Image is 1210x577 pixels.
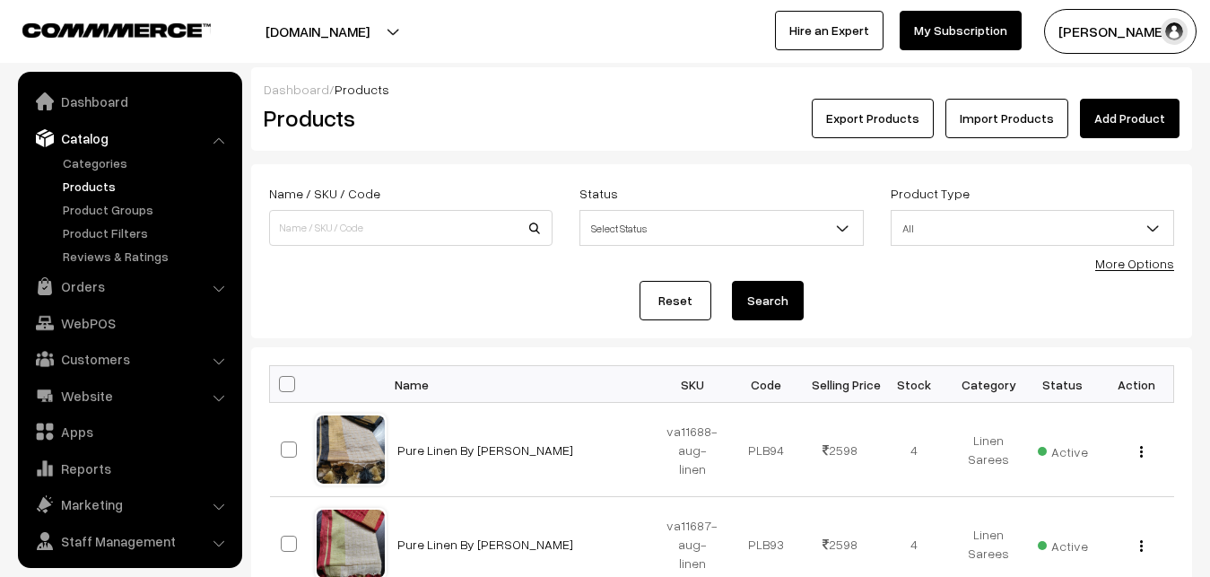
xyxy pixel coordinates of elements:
[58,153,236,172] a: Categories
[1140,540,1143,552] img: Menu
[1038,532,1088,555] span: Active
[804,403,878,497] td: 2598
[900,11,1022,50] a: My Subscription
[732,281,804,320] button: Search
[22,18,179,39] a: COMMMERCE
[22,85,236,118] a: Dashboard
[579,184,618,203] label: Status
[22,525,236,557] a: Staff Management
[877,403,952,497] td: 4
[58,223,236,242] a: Product Filters
[1095,256,1174,271] a: More Options
[58,177,236,196] a: Products
[656,366,730,403] th: SKU
[203,9,432,54] button: [DOMAIN_NAME]
[22,380,236,412] a: Website
[891,210,1174,246] span: All
[729,403,804,497] td: PLB94
[22,307,236,339] a: WebPOS
[804,366,878,403] th: Selling Price
[579,210,863,246] span: Select Status
[387,366,656,403] th: Name
[22,343,236,375] a: Customers
[269,184,380,203] label: Name / SKU / Code
[640,281,711,320] a: Reset
[945,99,1068,138] a: Import Products
[397,442,573,458] a: Pure Linen By [PERSON_NAME]
[1080,99,1180,138] a: Add Product
[656,403,730,497] td: va11688-aug-linen
[58,200,236,219] a: Product Groups
[892,213,1173,244] span: All
[1025,366,1100,403] th: Status
[22,488,236,520] a: Marketing
[1044,9,1197,54] button: [PERSON_NAME]
[952,366,1026,403] th: Category
[775,11,884,50] a: Hire an Expert
[22,23,211,37] img: COMMMERCE
[580,213,862,244] span: Select Status
[264,82,329,97] a: Dashboard
[22,415,236,448] a: Apps
[812,99,934,138] button: Export Products
[891,184,970,203] label: Product Type
[877,366,952,403] th: Stock
[729,366,804,403] th: Code
[264,80,1180,99] div: /
[397,537,573,552] a: Pure Linen By [PERSON_NAME]
[22,122,236,154] a: Catalog
[264,104,551,132] h2: Products
[22,270,236,302] a: Orders
[22,452,236,485] a: Reports
[1038,438,1088,461] span: Active
[269,210,553,246] input: Name / SKU / Code
[952,403,1026,497] td: Linen Sarees
[1100,366,1174,403] th: Action
[1161,18,1188,45] img: user
[58,247,236,266] a: Reviews & Ratings
[335,82,389,97] span: Products
[1140,446,1143,458] img: Menu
